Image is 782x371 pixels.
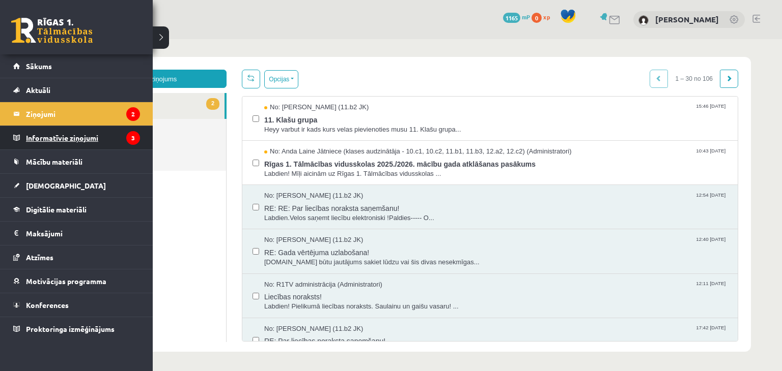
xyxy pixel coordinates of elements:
span: Liecības noraksts! [224,250,687,263]
a: No: [PERSON_NAME] (11.b2 JK) 12:40 [DATE] RE: Gada vērtējuma uzlabošana! [DOMAIN_NAME] būtu jautā... [224,196,687,228]
span: No: Anda Laine Jātniece (klases audzinātāja - 10.c1, 10.c2, 11.b1, 11.b3, 12.a2, 12.c2) (Administ... [224,108,531,117]
i: 3 [126,131,140,145]
a: Maksājumi [13,222,140,245]
span: Labdien! Pielikumā liecības noraksts. Saulainu un gaišu vasaru! ... [224,263,687,272]
span: 12:40 [DATE] [653,196,687,204]
legend: Maksājumi [26,222,140,245]
a: [PERSON_NAME] [655,14,719,24]
a: Konferences [13,293,140,317]
span: 1 – 30 no 106 [627,30,680,49]
a: Atzīmes [13,245,140,269]
span: No: [PERSON_NAME] (11.b2 JK) [224,64,328,73]
legend: Ziņojumi [26,102,140,126]
a: Mācību materiāli [13,150,140,173]
span: xp [543,13,550,21]
span: RE: Gada vērtējuma uzlabošana! [224,206,687,219]
span: Aktuāli [26,85,50,95]
span: No: R1TV administrācija (Administratori) [224,241,342,251]
a: Motivācijas programma [13,269,140,293]
a: [DEMOGRAPHIC_DATA] [13,174,140,197]
span: Atzīmes [26,253,53,262]
legend: Informatīvie ziņojumi [26,126,140,149]
a: Proktoringa izmēģinājums [13,317,140,341]
i: 2 [126,107,140,121]
span: Labdien.Velos saņemt liecību elektroniski !Paldies----- O... [224,174,687,184]
span: 10:43 [DATE] [653,108,687,115]
a: No: [PERSON_NAME] (11.b2 JK) 15:46 [DATE] 11. Klašu grupa Heyy varbut ir kads kurs velas pievieno... [224,64,687,95]
span: 1165 [503,13,520,23]
span: Labdien! Mīļi aicinām uz Rīgas 1. Tālmācības vidusskolas ... [224,130,687,140]
span: No: [PERSON_NAME] (11.b2 JK) [224,196,322,206]
a: Jauns ziņojums [31,30,186,49]
a: 0 xp [532,13,555,21]
span: 15:46 [DATE] [653,64,687,71]
span: Digitālie materiāli [26,205,87,214]
span: No: [PERSON_NAME] (11.b2 JK) [224,285,322,295]
a: No: [PERSON_NAME] (11.b2 JK) 12:54 [DATE] RE: RE: Par liecības noraksta saņemšanu! Labdien.Velos ... [224,152,687,183]
span: 12:11 [DATE] [653,241,687,249]
a: Dzēstie [31,106,185,132]
span: Proktoringa izmēģinājums [26,324,115,333]
a: Digitālie materiāli [13,198,140,221]
span: 11. Klašu grupa [224,73,687,86]
a: Sākums [13,54,140,78]
a: No: Anda Laine Jātniece (klases audzinātāja - 10.c1, 10.c2, 11.b1, 11.b3, 12.a2, 12.c2) (Administ... [224,108,687,139]
span: Konferences [26,300,69,310]
span: Sākums [26,61,52,71]
a: Nosūtītie [31,80,185,106]
span: RE: RE: Par liecības noraksta saņemšanu! [224,162,687,174]
a: Ziņojumi2 [13,102,140,126]
span: Mācību materiāli [26,157,82,166]
span: [DOMAIN_NAME] būtu jautājums sakiet lūdzu vai šis divas nesekmīgas... [224,219,687,228]
span: 2 [165,59,179,71]
a: Aktuāli [13,78,140,102]
span: 0 [532,13,542,23]
img: Marta Laķe [638,15,649,25]
a: Rīgas 1. Tālmācības vidusskola [11,18,93,43]
span: [DEMOGRAPHIC_DATA] [26,181,106,190]
span: Motivācijas programma [26,276,106,286]
span: Rīgas 1. Tālmācības vidusskolas 2025./2026. mācību gada atklāšanas pasākums [224,117,687,130]
a: No: [PERSON_NAME] (11.b2 JK) 17:42 [DATE] RE: Par liecības noraksta saņemšanu! [224,285,687,317]
a: Informatīvie ziņojumi3 [13,126,140,149]
a: 1165 mP [503,13,530,21]
span: 12:54 [DATE] [653,152,687,160]
a: No: R1TV administrācija (Administratori) 12:11 [DATE] Liecības noraksts! Labdien! Pielikumā liecī... [224,241,687,272]
span: Heyy varbut ir kads kurs velas pievienoties musu 11. Klašu grupa... [224,86,687,96]
span: RE: Par liecības noraksta saņemšanu! [224,294,687,307]
span: No: [PERSON_NAME] (11.b2 JK) [224,152,322,162]
span: mP [522,13,530,21]
button: Opcijas [224,31,258,49]
span: 17:42 [DATE] [653,285,687,293]
a: 2Ienākošie [31,54,184,80]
